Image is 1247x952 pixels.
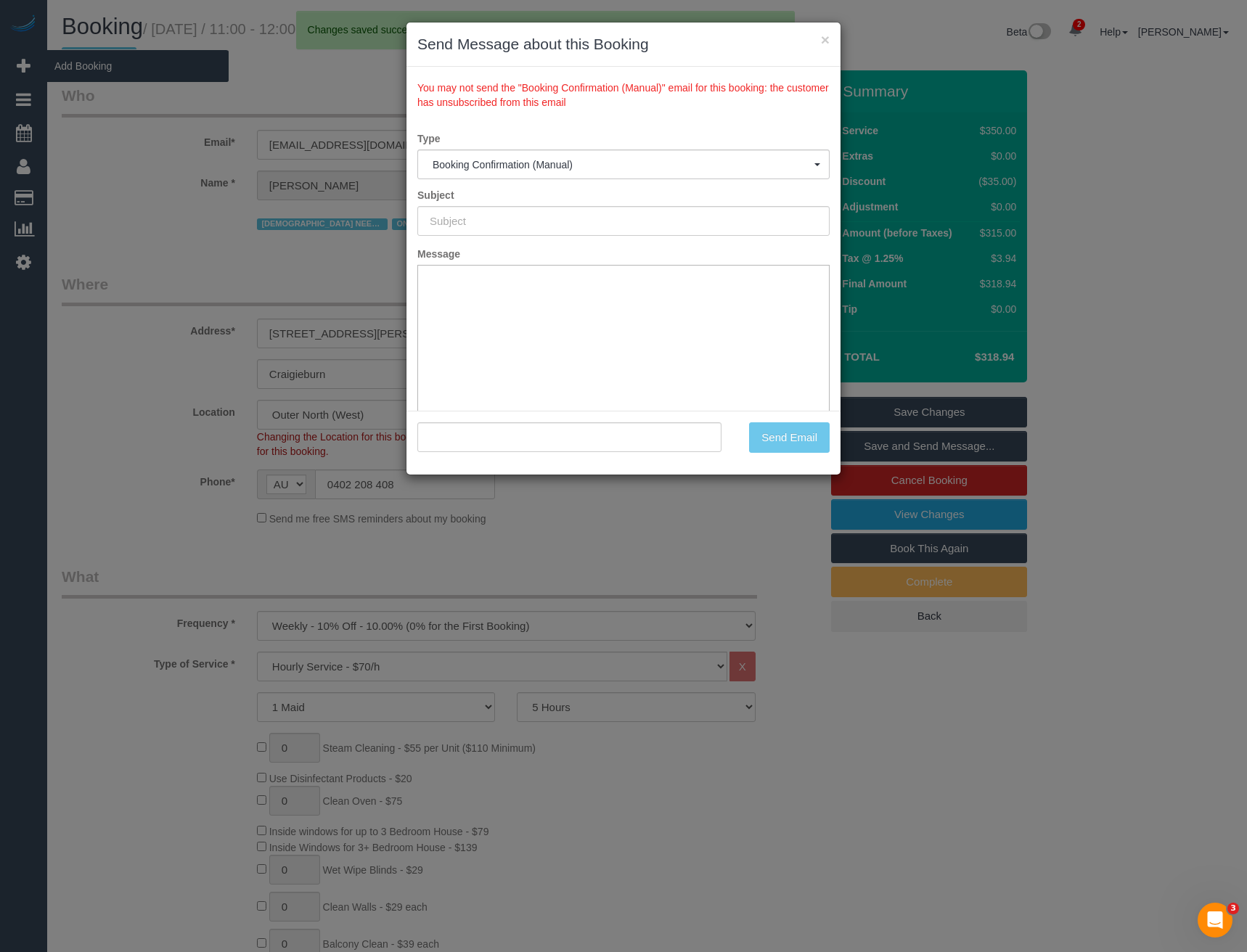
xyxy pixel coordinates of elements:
label: Subject [406,188,841,202]
span: 3 [1227,903,1239,914]
button: Booking Confirmation (Manual) [417,149,830,179]
h3: Send Message about this Booking [417,33,830,55]
button: × [821,32,830,47]
input: Subject [417,206,830,236]
iframe: Rich Text Editor, editor1 [418,266,829,492]
label: Message [406,247,841,261]
span: Booking Confirmation (Manual) [433,159,814,171]
label: Type [406,131,841,146]
iframe: Intercom live chat [1198,903,1232,937]
div: You may not send the "Booking Confirmation (Manual)" email for this booking: the customer has uns... [417,78,830,110]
